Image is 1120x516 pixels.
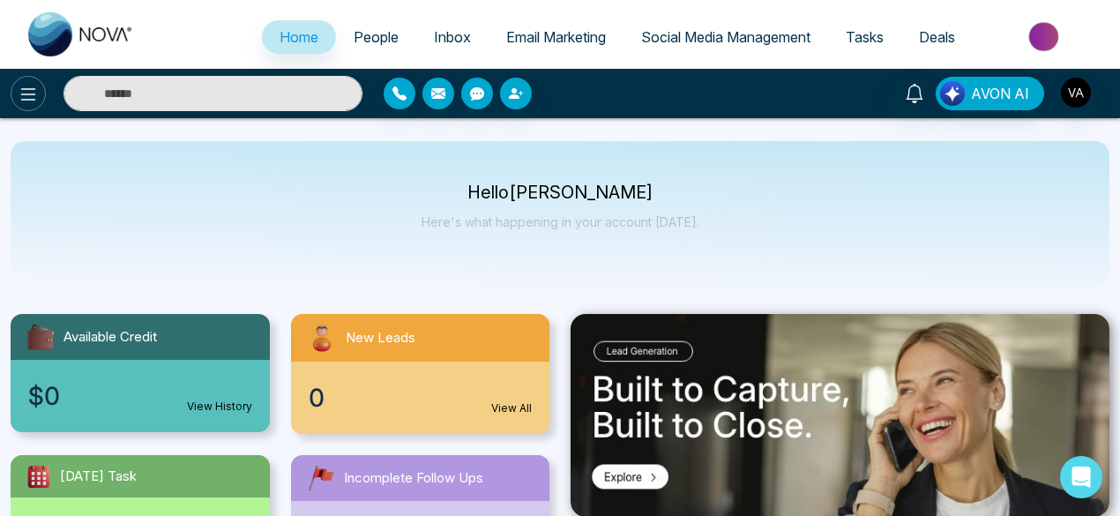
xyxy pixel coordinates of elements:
[422,214,699,229] p: Here's what happening in your account [DATE].
[346,328,415,348] span: New Leads
[336,20,416,54] a: People
[491,400,532,416] a: View All
[262,20,336,54] a: Home
[828,20,901,54] a: Tasks
[936,77,1044,110] button: AVON AI
[1060,456,1102,498] div: Open Intercom Messenger
[971,83,1029,104] span: AVON AI
[305,462,337,494] img: followUps.svg
[919,28,955,46] span: Deals
[982,17,1109,56] img: Market-place.gif
[354,28,399,46] span: People
[846,28,884,46] span: Tasks
[25,321,56,353] img: availableCredit.svg
[280,28,318,46] span: Home
[28,12,134,56] img: Nova CRM Logo
[60,467,137,487] span: [DATE] Task
[641,28,810,46] span: Social Media Management
[305,321,339,355] img: newLeads.svg
[280,314,561,434] a: New Leads0View All
[28,378,60,415] span: $0
[489,20,623,54] a: Email Marketing
[416,20,489,54] a: Inbox
[901,20,973,54] a: Deals
[25,462,53,490] img: todayTask.svg
[422,185,699,200] p: Hello [PERSON_NAME]
[434,28,471,46] span: Inbox
[187,399,252,415] a: View History
[344,468,483,489] span: Incomplete Follow Ups
[309,379,325,416] span: 0
[1061,78,1091,108] img: User Avatar
[63,327,157,348] span: Available Credit
[623,20,828,54] a: Social Media Management
[940,81,965,106] img: Lead Flow
[506,28,606,46] span: Email Marketing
